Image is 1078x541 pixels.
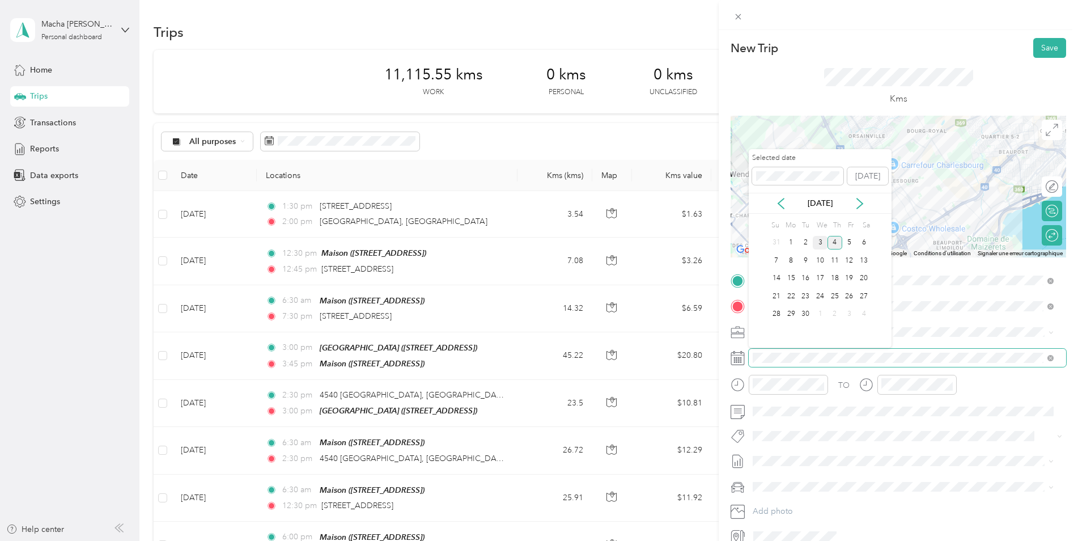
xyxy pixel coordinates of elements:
[827,236,842,250] div: 4
[827,307,842,322] div: 2
[890,92,907,106] p: Kms
[752,153,843,163] label: Selected date
[827,289,842,303] div: 25
[798,272,813,286] div: 16
[978,250,1063,256] a: Signaler une erreur cartographique
[842,289,857,303] div: 26
[798,236,813,250] div: 2
[842,272,857,286] div: 19
[769,307,784,322] div: 28
[856,253,871,268] div: 13
[798,307,813,322] div: 30
[784,236,799,250] div: 1
[800,218,810,234] div: Tu
[856,272,871,286] div: 20
[827,272,842,286] div: 18
[813,236,827,250] div: 3
[798,253,813,268] div: 9
[798,289,813,303] div: 23
[1033,38,1066,58] button: Save
[842,307,857,322] div: 3
[856,307,871,322] div: 4
[813,307,827,322] div: 1
[847,167,888,185] button: [DATE]
[827,253,842,268] div: 11
[842,253,857,268] div: 12
[769,236,784,250] div: 31
[813,253,827,268] div: 10
[860,218,871,234] div: Sa
[842,236,857,250] div: 5
[846,218,856,234] div: Fr
[784,307,799,322] div: 29
[856,289,871,303] div: 27
[769,272,784,286] div: 14
[731,40,778,56] p: New Trip
[914,250,971,256] a: Conditions d'utilisation (s'ouvre dans un nouvel onglet)
[733,243,771,257] img: Google
[784,272,799,286] div: 15
[814,218,827,234] div: We
[769,253,784,268] div: 7
[784,253,799,268] div: 8
[838,379,850,391] div: TO
[813,289,827,303] div: 24
[831,218,842,234] div: Th
[749,504,1066,519] button: Add photo
[856,236,871,250] div: 6
[796,197,844,209] p: [DATE]
[1015,477,1078,541] iframe: Everlance-gr Chat Button Frame
[769,218,780,234] div: Su
[784,218,796,234] div: Mo
[769,289,784,303] div: 21
[733,243,771,257] a: Ouvrir cette zone dans Google Maps (dans une nouvelle fenêtre)
[813,272,827,286] div: 17
[784,289,799,303] div: 22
